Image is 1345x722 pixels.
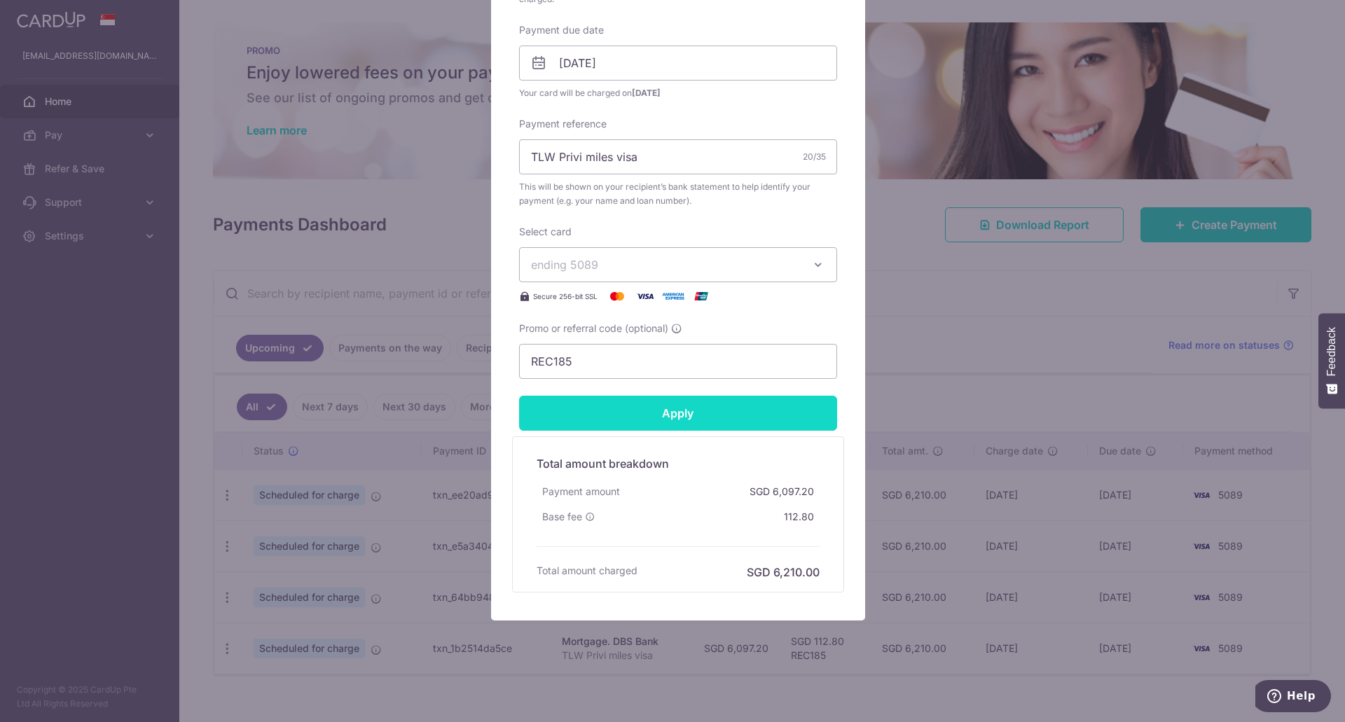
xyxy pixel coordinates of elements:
span: Base fee [542,510,582,524]
div: 112.80 [778,504,820,529]
span: Secure 256-bit SSL [533,291,598,302]
button: ending 5089 [519,247,837,282]
h6: SGD 6,210.00 [747,564,820,581]
input: DD / MM / YYYY [519,46,837,81]
div: Payment amount [537,479,626,504]
span: ending 5089 [531,258,598,272]
span: [DATE] [632,88,661,98]
iframe: Opens a widget where you can find more information [1255,680,1331,715]
span: Promo or referral code (optional) [519,321,668,335]
h5: Total amount breakdown [537,455,820,472]
img: UnionPay [687,288,715,305]
div: SGD 6,097.20 [744,479,820,504]
input: Apply [519,396,837,431]
span: Feedback [1325,327,1338,376]
span: Your card will be charged on [519,86,837,100]
h6: Total amount charged [537,564,637,578]
img: Mastercard [603,288,631,305]
img: American Express [659,288,687,305]
div: 20/35 [803,150,826,164]
label: Payment due date [519,23,604,37]
span: This will be shown on your recipient’s bank statement to help identify your payment (e.g. your na... [519,180,837,208]
img: Visa [631,288,659,305]
label: Select card [519,225,572,239]
button: Feedback - Show survey [1318,313,1345,408]
label: Payment reference [519,117,607,131]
